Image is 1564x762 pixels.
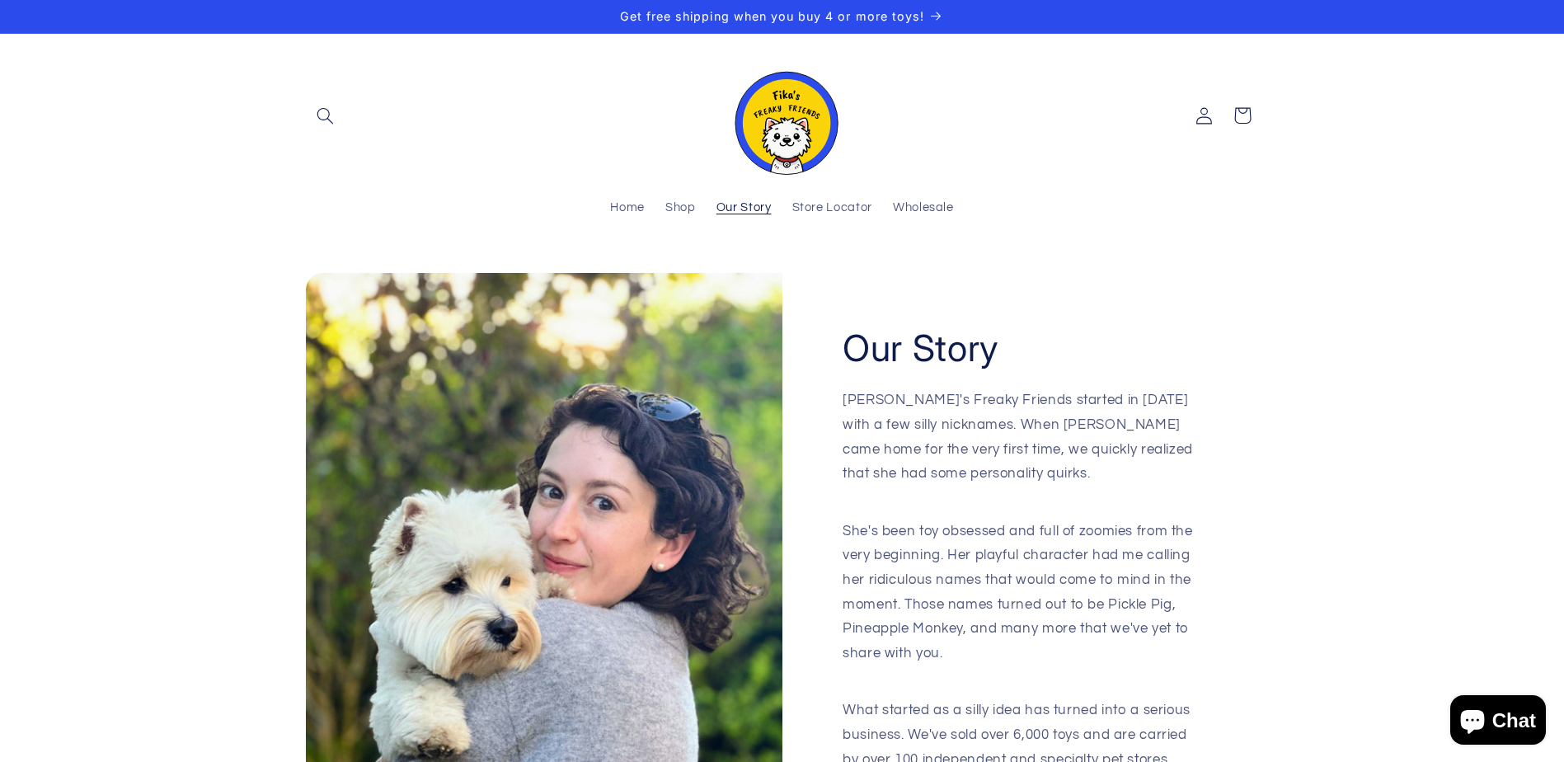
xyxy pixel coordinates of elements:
span: Home [610,200,645,216]
a: Fika's Freaky Friends [718,50,847,181]
span: Wholesale [893,200,954,216]
span: Shop [665,200,696,216]
inbox-online-store-chat: Shopify online store chat [1445,695,1551,749]
h2: Our Story [843,325,999,372]
span: Our Story [716,200,772,216]
span: Get free shipping when you buy 4 or more toys! [620,9,924,23]
a: Wholesale [882,190,964,227]
a: Shop [655,190,706,227]
a: Our Story [706,190,782,227]
a: Home [600,190,655,227]
p: She's been toy obsessed and full of zoomies from the very beginning. Her playful character had me... [843,520,1198,690]
span: Store Locator [792,200,872,216]
p: [PERSON_NAME]'s Freaky Friends started in [DATE] with a few silly nicknames. When [PERSON_NAME] c... [843,388,1198,510]
a: Store Locator [782,190,882,227]
img: Fika's Freaky Friends [725,57,840,175]
summary: Search [306,96,344,134]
